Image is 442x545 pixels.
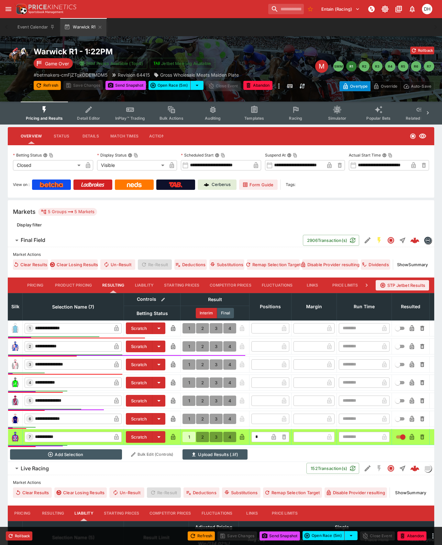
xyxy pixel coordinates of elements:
[8,234,303,247] button: Final Field
[126,377,152,388] button: Scratch
[182,396,195,406] button: 1
[210,359,223,370] button: 3
[34,71,107,78] p: Copy To Clipboard
[51,259,98,270] button: Clear Losing Results
[410,464,419,473] div: 5b7cee41-5e68-4caa-b73c-1a2ca52cd44f
[196,432,209,442] button: 2
[397,531,426,540] button: Abandon
[410,464,419,473] img: logo-cerberus--red.svg
[275,81,283,91] button: more
[130,278,159,293] button: Liability
[149,81,204,90] div: split button
[411,61,421,71] button: R6
[182,449,248,460] button: Upload Results (.lif)
[10,323,20,333] img: runner 1
[410,236,419,245] img: logo-cerberus--red.svg
[381,83,397,90] p: Override
[406,116,434,121] span: Related Events
[359,61,370,71] button: R2
[97,152,127,158] p: Display Status
[196,308,217,318] button: Interim
[249,293,292,320] th: Positions
[47,128,76,144] button: Status
[210,341,223,352] button: 3
[424,237,431,244] img: betmakers
[385,234,397,246] button: Closed
[287,153,292,158] button: Suspend AtCopy To Clipboard
[268,4,304,14] input: search
[159,278,204,293] button: Starting Prices
[429,532,437,540] button: more
[210,432,223,442] button: 3
[325,487,387,498] button: Disable Provider resulting
[138,259,172,270] span: Re-Result
[400,81,434,91] button: Auto-Save
[337,293,392,320] th: Run Time
[210,414,223,424] button: 3
[424,464,432,472] div: liveracing
[14,18,59,36] button: Event Calendar
[243,81,272,90] button: Abandon
[126,431,152,443] button: Scratch
[315,60,328,73] div: Edit Meeting
[398,61,408,71] button: R5
[196,323,209,333] button: 2
[81,182,105,187] img: Ladbrokes
[28,398,32,403] span: 5
[34,47,267,57] h2: Copy To Clipboard
[411,83,431,90] p: Auto-Save
[16,128,47,144] button: Overview
[8,506,37,521] button: Pricing
[257,278,298,293] button: Fluctuations
[396,259,429,270] button: ShowSummary
[75,58,147,69] button: SRM Prices Available (Top4)
[408,234,421,247] a: c6f3f74a-7d48-4059-9cfe-f5bac330fc39
[302,259,358,270] button: Disable Provider resulting
[147,487,181,498] span: Re-Result
[13,259,48,270] button: Clear Results
[349,152,381,158] p: Actual Start Time
[317,4,364,14] button: Select Tenant
[159,295,167,304] button: Bulk edit
[397,532,426,539] span: Mark an event as closed and abandoned.
[76,128,105,144] button: Details
[362,234,373,246] button: Edit Detail
[385,61,395,71] button: R4
[126,359,152,370] button: Scratch
[339,81,434,91] div: Start From
[244,116,264,121] span: Templates
[303,531,358,540] div: split button
[188,531,215,540] button: Refresh
[223,432,236,442] button: 4
[406,3,418,15] button: Notifications
[40,182,63,187] img: Betcha
[408,462,421,475] a: 5b7cee41-5e68-4caa-b73c-1a2ca52cd44f
[183,487,219,498] button: Deductions
[410,47,434,54] button: Rollback
[160,71,239,78] p: Gross Wholesale Meats Maiden Plate
[13,487,52,498] button: Clear Results
[45,303,101,311] span: Selection Name (7)
[345,531,358,540] button: select merge strategy
[397,463,408,474] button: Straight
[215,153,219,158] button: Scheduled StartCopy To Clipboard
[303,235,359,246] button: 2906Transaction(s)
[100,259,135,270] button: Un-Result
[373,234,385,246] button: SGM Enabled
[126,413,152,425] button: Scratch
[419,132,426,140] svg: Visible
[28,344,32,349] span: 2
[223,377,236,388] button: 4
[393,3,404,15] button: Documentation
[373,463,385,474] button: SGM Disabled
[303,531,345,540] button: Open Race (5m)
[10,432,20,442] img: runner 7
[267,506,303,521] button: Price Limits
[115,116,145,121] span: InPlay™ Trading
[239,180,278,190] a: Form Guide
[293,153,297,158] button: Copy To Clipboard
[387,464,395,472] svg: Closed
[210,377,223,388] button: 3
[210,323,223,333] button: 3
[243,82,272,88] span: Mark an event as closed and abandoned.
